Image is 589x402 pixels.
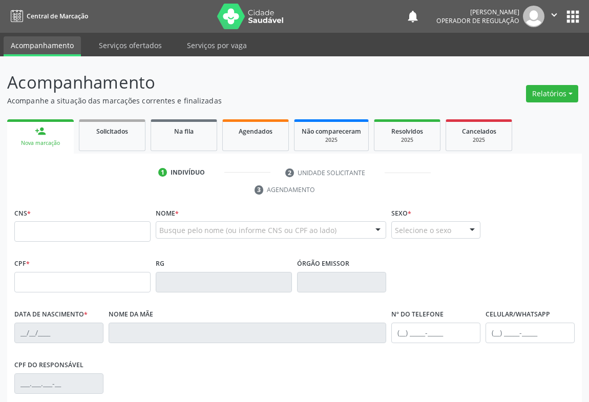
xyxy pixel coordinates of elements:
span: Resolvidos [391,127,423,136]
span: Agendados [239,127,272,136]
span: Não compareceram [302,127,361,136]
input: ___.___.___-__ [14,373,103,394]
input: __/__/____ [14,323,103,343]
span: Operador de regulação [436,16,519,25]
button: apps [564,8,582,26]
div: Nova marcação [14,139,67,147]
label: Sexo [391,205,411,221]
a: Acompanhamento [4,36,81,56]
div: Indivíduo [171,168,205,177]
a: Serviços por vaga [180,36,254,54]
label: Nº do Telefone [391,307,444,323]
i:  [549,9,560,20]
p: Acompanhe a situação das marcações correntes e finalizadas [7,95,409,106]
div: 1 [158,168,167,177]
button:  [544,6,564,27]
label: CPF do responsável [14,357,83,373]
img: img [523,6,544,27]
label: RG [156,256,164,272]
div: 2025 [453,136,504,144]
label: CNS [14,205,31,221]
input: (__) _____-_____ [391,323,480,343]
label: Celular/WhatsApp [486,307,550,323]
input: (__) _____-_____ [486,323,575,343]
div: person_add [35,125,46,137]
label: Data de nascimento [14,307,88,323]
div: [PERSON_NAME] [436,8,519,16]
span: Selecione o sexo [395,225,451,236]
label: CPF [14,256,30,272]
span: Cancelados [462,127,496,136]
div: 2025 [382,136,433,144]
span: Central de Marcação [27,12,88,20]
a: Serviços ofertados [92,36,169,54]
label: Órgão emissor [297,256,349,272]
span: Busque pelo nome (ou informe CNS ou CPF ao lado) [159,225,336,236]
div: 2025 [302,136,361,144]
button: Relatórios [526,85,578,102]
p: Acompanhamento [7,70,409,95]
label: Nome da mãe [109,307,153,323]
a: Central de Marcação [7,8,88,25]
button: notifications [406,9,420,24]
label: Nome [156,205,179,221]
span: Na fila [174,127,194,136]
span: Solicitados [96,127,128,136]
